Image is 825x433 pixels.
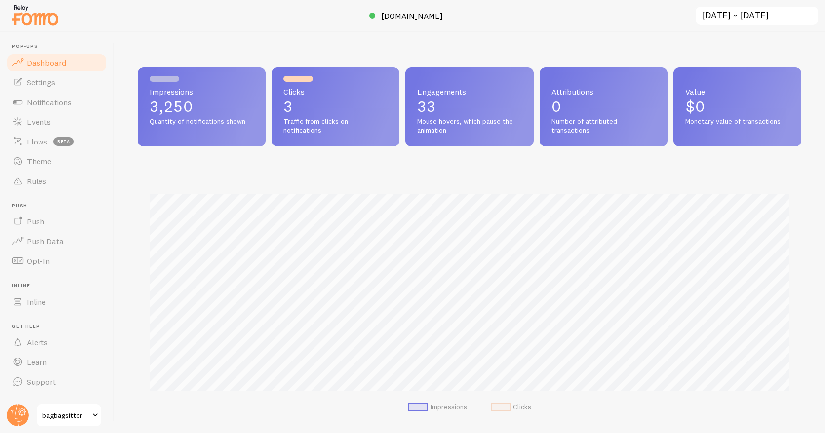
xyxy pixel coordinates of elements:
li: Clicks [491,403,531,412]
a: Inline [6,292,108,312]
a: Opt-In [6,251,108,271]
span: Rules [27,176,46,186]
img: fomo-relay-logo-orange.svg [10,2,60,28]
a: Events [6,112,108,132]
p: 0 [551,99,656,114]
span: Events [27,117,51,127]
p: 3,250 [150,99,254,114]
a: Flows beta [6,132,108,151]
span: Inline [27,297,46,307]
span: Attributions [551,88,656,96]
a: Learn [6,352,108,372]
span: Get Help [12,324,108,330]
span: Theme [27,156,51,166]
span: beta [53,137,74,146]
span: Push [27,216,44,226]
a: Notifications [6,92,108,112]
span: Value [685,88,789,96]
a: Push Data [6,231,108,251]
a: bagbagsitter [36,403,102,427]
span: Pop-ups [12,43,108,50]
span: Monetary value of transactions [685,117,789,126]
span: Number of attributed transactions [551,117,656,135]
span: Traffic from clicks on notifications [283,117,388,135]
span: Push Data [27,236,64,246]
span: Flows [27,137,47,146]
li: Impressions [408,403,467,412]
a: Settings [6,72,108,92]
span: Support [27,377,56,387]
a: Theme [6,151,108,171]
a: Dashboard [6,53,108,72]
span: Dashboard [27,58,66,68]
span: Push [12,203,108,209]
span: Notifications [27,97,72,107]
span: Alerts [27,337,48,347]
p: 3 [283,99,388,114]
span: Inline [12,283,108,289]
a: Support [6,372,108,392]
a: Alerts [6,332,108,352]
span: Opt-In [27,256,50,266]
span: Learn [27,357,47,367]
span: bagbagsitter [42,409,89,421]
span: Quantity of notifications shown [150,117,254,126]
a: Push [6,212,108,231]
span: Settings [27,77,55,87]
p: 33 [417,99,521,114]
a: Rules [6,171,108,191]
span: Clicks [283,88,388,96]
span: Engagements [417,88,521,96]
span: Impressions [150,88,254,96]
span: $0 [685,97,705,116]
span: Mouse hovers, which pause the animation [417,117,521,135]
